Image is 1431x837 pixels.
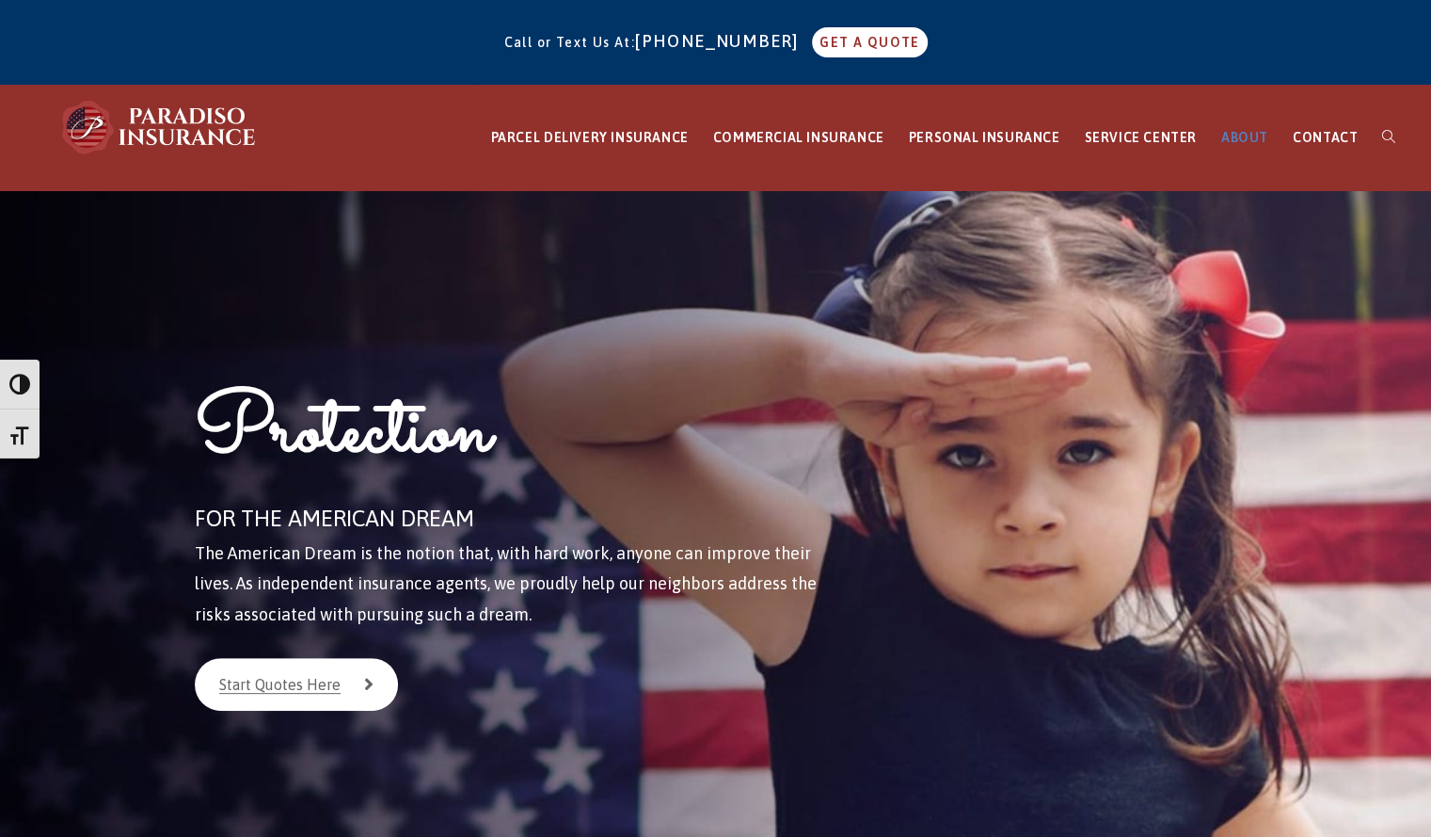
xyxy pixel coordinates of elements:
span: PERSONAL INSURANCE [909,130,1060,145]
span: PARCEL DELIVERY INSURANCE [491,130,689,145]
img: Paradiso Insurance [56,99,263,155]
a: COMMERCIAL INSURANCE [701,86,897,190]
span: FOR THE AMERICAN DREAM [195,506,474,531]
a: Start Quotes Here [195,658,398,711]
a: PARCEL DELIVERY INSURANCE [479,86,701,190]
span: The American Dream is the notion that, with hard work, anyone can improve their lives. As indepen... [195,543,817,624]
a: ABOUT [1209,86,1280,190]
a: [PHONE_NUMBER] [635,31,808,51]
h1: Protection [195,378,827,498]
a: GET A QUOTE [812,27,927,57]
a: PERSONAL INSURANCE [897,86,1073,190]
span: ABOUT [1221,130,1268,145]
span: Call or Text Us At: [503,35,635,50]
span: CONTACT [1293,130,1358,145]
a: CONTACT [1280,86,1370,190]
span: SERVICE CENTER [1084,130,1196,145]
span: COMMERCIAL INSURANCE [713,130,884,145]
a: SERVICE CENTER [1072,86,1208,190]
